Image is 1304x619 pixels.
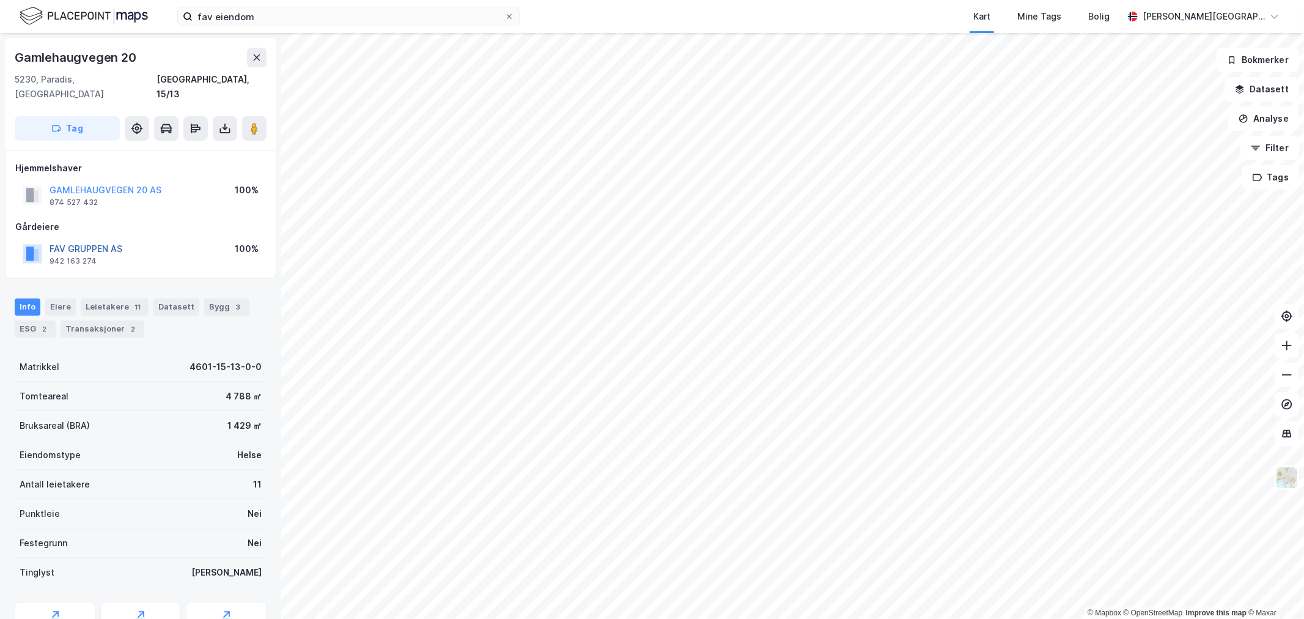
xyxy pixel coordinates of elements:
[50,256,97,266] div: 942 163 274
[15,48,139,67] div: Gamlehaugvegen 20
[248,506,262,521] div: Nei
[15,72,157,102] div: 5230, Paradis, [GEOGRAPHIC_DATA]
[20,536,67,550] div: Festegrunn
[20,360,59,374] div: Matrikkel
[1228,106,1299,131] button: Analyse
[20,6,148,27] img: logo.f888ab2527a4732fd821a326f86c7f29.svg
[226,389,262,404] div: 4 788 ㎡
[20,389,68,404] div: Tomteareal
[235,242,259,256] div: 100%
[20,506,60,521] div: Punktleie
[127,323,139,335] div: 2
[1088,609,1121,617] a: Mapbox
[45,298,76,316] div: Eiere
[1186,609,1247,617] a: Improve this map
[20,448,81,462] div: Eiendomstype
[15,321,56,338] div: ESG
[191,565,262,580] div: [PERSON_NAME]
[204,298,249,316] div: Bygg
[15,298,40,316] div: Info
[235,183,259,198] div: 100%
[1088,9,1110,24] div: Bolig
[1275,466,1298,489] img: Z
[1124,609,1183,617] a: OpenStreetMap
[131,301,144,313] div: 11
[15,116,120,141] button: Tag
[1243,560,1304,619] iframe: Chat Widget
[20,565,54,580] div: Tinglyst
[1143,9,1265,24] div: [PERSON_NAME][GEOGRAPHIC_DATA]
[81,298,149,316] div: Leietakere
[253,477,262,492] div: 11
[1017,9,1061,24] div: Mine Tags
[20,418,90,433] div: Bruksareal (BRA)
[50,198,98,207] div: 874 527 432
[20,477,90,492] div: Antall leietakere
[1240,136,1299,160] button: Filter
[15,161,266,176] div: Hjemmelshaver
[190,360,262,374] div: 4601-15-13-0-0
[973,9,990,24] div: Kart
[227,418,262,433] div: 1 429 ㎡
[1242,165,1299,190] button: Tags
[193,7,504,26] input: Søk på adresse, matrikkel, gårdeiere, leietakere eller personer
[248,536,262,550] div: Nei
[15,220,266,234] div: Gårdeiere
[237,448,262,462] div: Helse
[232,301,245,313] div: 3
[1225,77,1299,102] button: Datasett
[157,72,267,102] div: [GEOGRAPHIC_DATA], 15/13
[61,321,144,338] div: Transaksjoner
[39,323,51,335] div: 2
[1217,48,1299,72] button: Bokmerker
[153,298,199,316] div: Datasett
